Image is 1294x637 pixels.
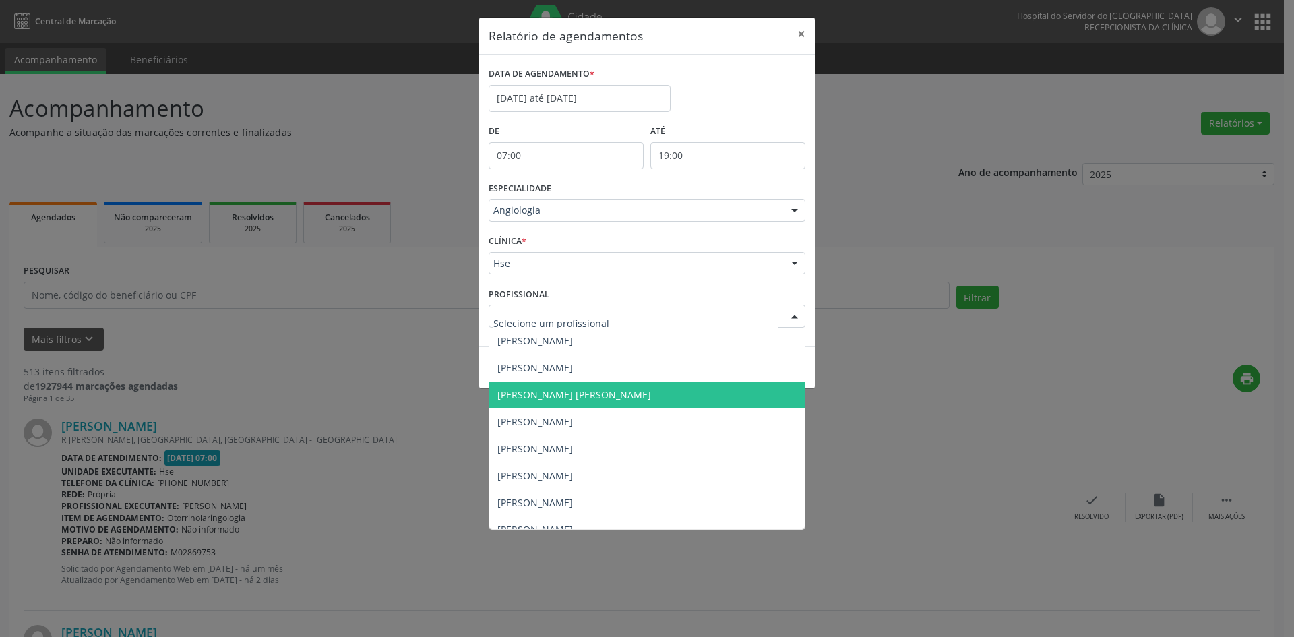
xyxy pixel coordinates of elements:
label: CLÍNICA [489,231,526,252]
span: [PERSON_NAME] [497,415,573,428]
span: Angiologia [493,204,778,217]
label: DATA DE AGENDAMENTO [489,64,594,85]
span: [PERSON_NAME] [497,496,573,509]
span: [PERSON_NAME] [497,469,573,482]
input: Selecione um profissional [493,309,778,336]
label: ESPECIALIDADE [489,179,551,200]
input: Selecione o horário final [650,142,805,169]
input: Selecione uma data ou intervalo [489,85,671,112]
span: Hse [493,257,778,270]
label: ATÉ [650,121,805,142]
span: [PERSON_NAME] [497,361,573,374]
span: [PERSON_NAME] [497,523,573,536]
label: De [489,121,644,142]
h5: Relatório de agendamentos [489,27,643,44]
span: [PERSON_NAME] [497,442,573,455]
span: [PERSON_NAME] [PERSON_NAME] [497,388,651,401]
span: [PERSON_NAME] [497,334,573,347]
input: Selecione o horário inicial [489,142,644,169]
label: PROFISSIONAL [489,284,549,305]
button: Close [788,18,815,51]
